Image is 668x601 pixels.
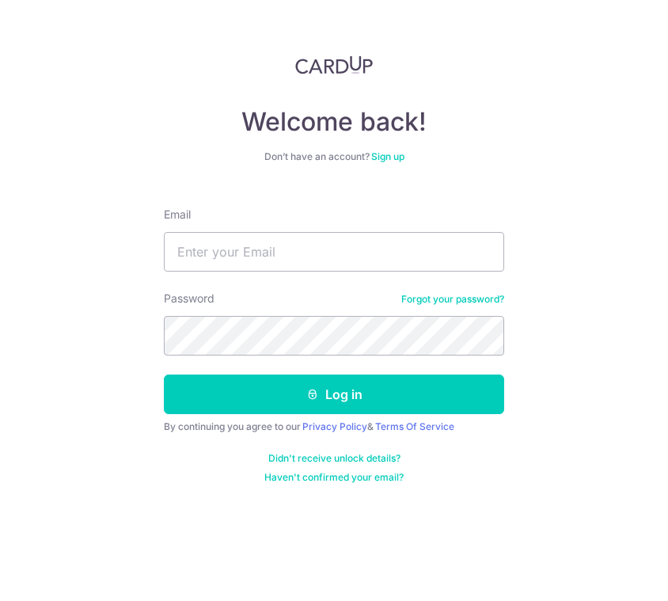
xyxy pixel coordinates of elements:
input: Enter your Email [164,232,504,272]
a: Haven't confirmed your email? [264,471,404,484]
a: Privacy Policy [302,420,367,432]
div: Don’t have an account? [164,150,504,163]
button: Log in [164,375,504,414]
div: By continuing you agree to our & [164,420,504,433]
h4: Welcome back! [164,106,504,138]
a: Terms Of Service [375,420,454,432]
label: Password [164,291,214,306]
label: Email [164,207,191,223]
img: CardUp Logo [295,55,373,74]
a: Didn't receive unlock details? [268,452,400,465]
a: Forgot your password? [401,293,504,306]
a: Sign up [371,150,404,162]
